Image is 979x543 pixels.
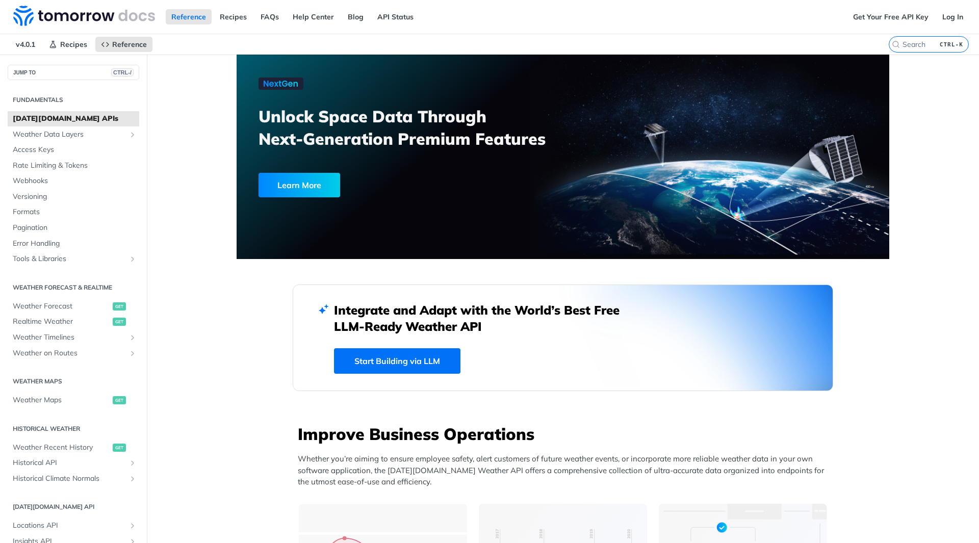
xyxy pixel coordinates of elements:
a: FAQs [255,9,285,24]
div: Learn More [259,173,340,197]
h2: Weather Maps [8,377,139,386]
a: Historical Climate NormalsShow subpages for Historical Climate Normals [8,471,139,486]
span: get [113,302,126,311]
span: v4.0.1 [10,37,41,52]
a: Pagination [8,220,139,236]
button: Show subpages for Weather on Routes [128,349,137,357]
kbd: CTRL-K [937,39,966,49]
span: CTRL-/ [111,68,134,76]
span: Error Handling [13,239,137,249]
span: Tools & Libraries [13,254,126,264]
span: Realtime Weather [13,317,110,327]
h2: Weather Forecast & realtime [8,283,139,292]
span: Pagination [13,223,137,233]
span: Formats [13,207,137,217]
a: Blog [342,9,369,24]
a: Recipes [214,9,252,24]
a: Reference [95,37,152,52]
p: Whether you’re aiming to ensure employee safety, alert customers of future weather events, or inc... [298,453,833,488]
a: Weather TimelinesShow subpages for Weather Timelines [8,330,139,345]
span: Versioning [13,192,137,202]
a: Rate Limiting & Tokens [8,158,139,173]
h3: Unlock Space Data Through Next-Generation Premium Features [259,105,574,150]
span: [DATE][DOMAIN_NAME] APIs [13,114,137,124]
a: Recipes [43,37,93,52]
span: Recipes [60,40,87,49]
span: Historical Climate Normals [13,474,126,484]
a: Learn More [259,173,511,197]
a: Get Your Free API Key [847,9,934,24]
a: [DATE][DOMAIN_NAME] APIs [8,111,139,126]
span: Weather on Routes [13,348,126,358]
a: Weather Forecastget [8,299,139,314]
button: Show subpages for Weather Timelines [128,333,137,342]
span: Locations API [13,521,126,531]
a: Webhooks [8,173,139,189]
a: Access Keys [8,142,139,158]
span: get [113,318,126,326]
svg: Search [892,40,900,48]
img: NextGen [259,77,303,90]
span: Access Keys [13,145,137,155]
h2: Integrate and Adapt with the World’s Best Free LLM-Ready Weather API [334,302,635,334]
img: Tomorrow.io Weather API Docs [13,6,155,26]
a: Help Center [287,9,340,24]
span: Weather Recent History [13,443,110,453]
button: Show subpages for Weather Data Layers [128,131,137,139]
button: Show subpages for Historical API [128,459,137,467]
a: Historical APIShow subpages for Historical API [8,455,139,471]
a: Weather on RoutesShow subpages for Weather on Routes [8,346,139,361]
a: Error Handling [8,236,139,251]
a: Weather Data LayersShow subpages for Weather Data Layers [8,127,139,142]
span: Webhooks [13,176,137,186]
span: Weather Forecast [13,301,110,312]
button: Show subpages for Tools & Libraries [128,255,137,263]
a: Weather Mapsget [8,393,139,408]
h2: [DATE][DOMAIN_NAME] API [8,502,139,511]
span: Rate Limiting & Tokens [13,161,137,171]
span: Historical API [13,458,126,468]
h2: Fundamentals [8,95,139,105]
span: Weather Timelines [13,332,126,343]
a: Start Building via LLM [334,348,460,374]
h3: Improve Business Operations [298,423,833,445]
a: Locations APIShow subpages for Locations API [8,518,139,533]
button: Show subpages for Locations API [128,522,137,530]
a: Weather Recent Historyget [8,440,139,455]
span: Weather Maps [13,395,110,405]
a: Versioning [8,189,139,204]
a: API Status [372,9,419,24]
a: Tools & LibrariesShow subpages for Tools & Libraries [8,251,139,267]
button: Show subpages for Historical Climate Normals [128,475,137,483]
span: get [113,396,126,404]
a: Log In [937,9,969,24]
a: Formats [8,204,139,220]
a: Reference [166,9,212,24]
h2: Historical Weather [8,424,139,433]
button: JUMP TOCTRL-/ [8,65,139,80]
span: Weather Data Layers [13,130,126,140]
span: get [113,444,126,452]
span: Reference [112,40,147,49]
a: Realtime Weatherget [8,314,139,329]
